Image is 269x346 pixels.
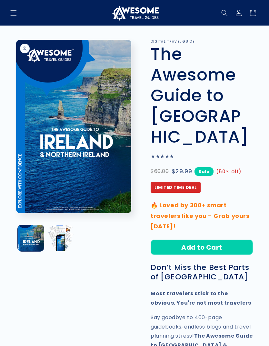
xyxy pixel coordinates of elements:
button: Load image 1 in gallery view [18,225,44,251]
p: DIGITAL TRAVEL GUIDE [151,40,253,44]
span: $60.00 [151,167,169,176]
span: Sale [194,167,213,176]
button: Load image 2 in gallery view [47,225,73,251]
summary: Menu [6,6,21,20]
span: (50% off) [216,167,242,176]
media-gallery: Gallery Viewer [16,40,134,253]
p: 🔥 Loved by 300+ smart travelers like you - Grab yours [DATE]! [151,200,253,232]
p: ★★★★★ [151,152,253,161]
a: Awesome Travel Guides [108,3,161,23]
span: Limited Time Deal [151,182,201,193]
span: $29.99 [172,166,192,177]
h3: Don’t Miss the Best Parts of [GEOGRAPHIC_DATA] [151,263,253,282]
h1: The Awesome Guide to [GEOGRAPHIC_DATA] [151,44,253,147]
img: Awesome Travel Guides [110,5,159,21]
strong: Most travelers stick to the obvious. You're not most travelers [151,290,251,307]
summary: Search [217,6,232,20]
button: Add to Cart [151,240,253,255]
